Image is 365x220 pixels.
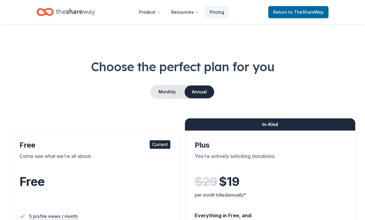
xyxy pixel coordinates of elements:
button: Annual [185,86,214,98]
div: Plus [195,140,346,150]
div: In-Kind [185,118,355,131]
button: Product [134,6,165,18]
a: Home [36,5,95,19]
div: Come see what we're all about. [19,152,170,169]
span: $ 19 [219,173,239,190]
a: Returnto TheShareWay [268,6,328,18]
div: Everything in Free, and: [195,207,346,219]
div: per month billed annually* [195,191,346,199]
a: Pricing [205,6,229,18]
h1: Choose the perfect plan for you [10,58,355,75]
div: You're actively soliciting donations. [195,152,346,169]
div: Free [19,140,170,150]
span: to TheShareWay [288,9,324,15]
div: Current [150,140,170,149]
nav: Main [134,5,229,19]
span: Free [19,174,44,189]
span: Return [273,9,324,16]
button: Resources [166,6,203,18]
span: 5 profile views / month [29,213,78,220]
button: Monthly [151,86,183,98]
